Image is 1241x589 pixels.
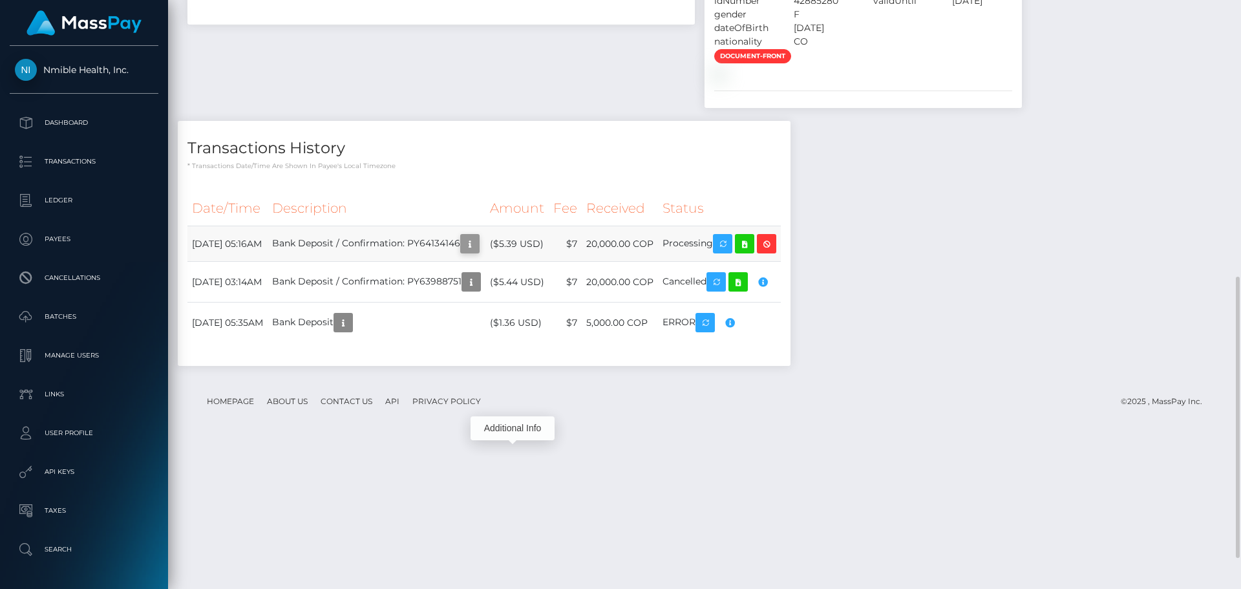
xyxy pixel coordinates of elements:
td: Cancelled [658,262,781,303]
td: 20,000.00 COP [582,262,658,303]
a: API Keys [10,456,158,488]
p: Payees [15,230,153,249]
a: About Us [262,391,313,411]
p: Ledger [15,191,153,210]
a: Manage Users [10,339,158,372]
h4: Transactions History [187,137,781,160]
td: ($5.39 USD) [485,226,549,262]
td: ($1.36 USD) [485,303,549,343]
img: 4d8b8cae-a1f2-451f-bc0a-044f286b958c [714,69,725,79]
td: 5,000.00 COP [582,303,658,343]
a: Transactions [10,145,158,178]
th: Received [582,191,658,226]
td: [DATE] 05:35AM [187,303,268,343]
p: API Keys [15,462,153,482]
a: Batches [10,301,158,333]
th: Amount [485,191,549,226]
a: Contact Us [315,391,377,411]
div: nationality [705,35,784,48]
div: CO [784,35,864,48]
td: $7 [549,303,582,343]
span: document-front [714,49,791,63]
td: 20,000.00 COP [582,226,658,262]
a: Links [10,378,158,411]
p: User Profile [15,423,153,443]
img: MassPay Logo [27,10,142,36]
th: Fee [549,191,582,226]
p: Cancellations [15,268,153,288]
p: Taxes [15,501,153,520]
td: ERROR [658,303,781,343]
a: Cancellations [10,262,158,294]
a: Ledger [10,184,158,217]
p: * Transactions date/time are shown in payee's local timezone [187,161,781,171]
th: Description [268,191,485,226]
td: $7 [549,226,582,262]
p: Dashboard [15,113,153,133]
p: Transactions [15,152,153,171]
td: Bank Deposit / Confirmation: PY64134146 [268,226,485,262]
a: Search [10,533,158,566]
p: Manage Users [15,346,153,365]
td: Bank Deposit [268,303,485,343]
a: API [380,391,405,411]
p: Batches [15,307,153,327]
a: Homepage [202,391,259,411]
a: Dashboard [10,107,158,139]
td: [DATE] 05:16AM [187,226,268,262]
div: [DATE] [784,21,864,35]
td: Processing [658,226,781,262]
div: F [784,8,864,21]
div: dateOfBirth [705,21,784,35]
p: Search [15,540,153,559]
a: Payees [10,223,158,255]
div: Additional Info [471,416,555,440]
img: Nmible Health, Inc. [15,59,37,81]
div: © 2025 , MassPay Inc. [1121,394,1212,409]
td: ($5.44 USD) [485,262,549,303]
td: $7 [549,262,582,303]
a: Privacy Policy [407,391,486,411]
a: User Profile [10,417,158,449]
a: Taxes [10,495,158,527]
th: Date/Time [187,191,268,226]
th: Status [658,191,781,226]
div: gender [705,8,784,21]
p: Links [15,385,153,404]
td: Bank Deposit / Confirmation: PY63988751 [268,262,485,303]
span: Nmible Health, Inc. [10,64,158,76]
td: [DATE] 03:14AM [187,262,268,303]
